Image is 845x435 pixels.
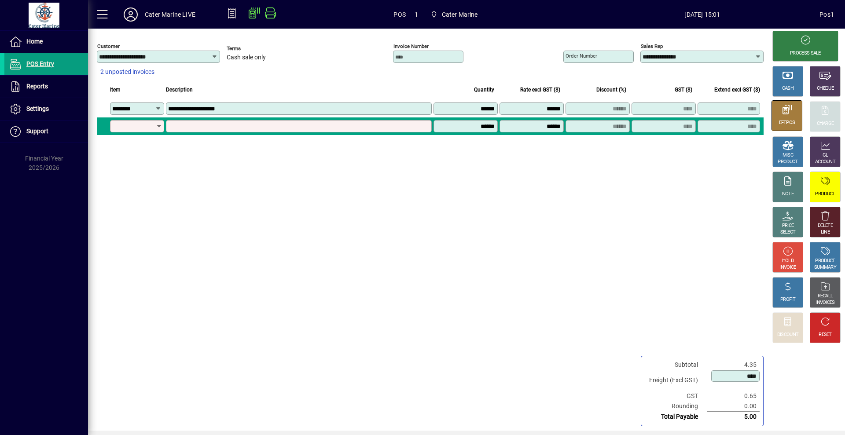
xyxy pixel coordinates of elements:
[227,54,266,61] span: Cash sale only
[645,401,707,412] td: Rounding
[707,401,760,412] td: 0.00
[782,258,794,264] div: HOLD
[815,258,835,264] div: PRODUCT
[779,120,795,126] div: EFTPOS
[675,85,692,95] span: GST ($)
[814,264,836,271] div: SUMMARY
[4,98,88,120] a: Settings
[393,43,429,49] mat-label: Invoice number
[823,152,828,159] div: GL
[645,370,707,391] td: Freight (Excl GST)
[818,223,833,229] div: DELETE
[117,7,145,22] button: Profile
[782,85,794,92] div: CASH
[707,360,760,370] td: 4.35
[227,46,279,51] span: Terms
[645,360,707,370] td: Subtotal
[585,7,820,22] span: [DATE] 15:01
[816,300,834,306] div: INVOICES
[26,128,48,135] span: Support
[817,121,834,127] div: CHARGE
[641,43,663,49] mat-label: Sales rep
[520,85,560,95] span: Rate excl GST ($)
[782,191,794,197] div: NOTE
[714,85,760,95] span: Extend excl GST ($)
[4,31,88,53] a: Home
[707,391,760,401] td: 0.65
[817,85,834,92] div: CHEQUE
[145,7,195,22] div: Cater Marine LIVE
[393,7,406,22] span: POS
[166,85,193,95] span: Description
[782,223,794,229] div: PRICE
[100,67,154,77] span: 2 unposted invoices
[26,38,43,45] span: Home
[645,412,707,422] td: Total Payable
[707,412,760,422] td: 5.00
[26,83,48,90] span: Reports
[596,85,626,95] span: Discount (%)
[779,264,796,271] div: INVOICE
[780,229,796,236] div: SELECT
[427,7,481,22] span: Cater Marine
[819,7,834,22] div: Pos1
[645,391,707,401] td: GST
[815,159,835,165] div: ACCOUNT
[474,85,494,95] span: Quantity
[780,296,795,303] div: PROFIT
[97,43,120,49] mat-label: Customer
[821,229,830,236] div: LINE
[778,159,797,165] div: PRODUCT
[442,7,478,22] span: Cater Marine
[4,76,88,98] a: Reports
[415,7,418,22] span: 1
[97,64,158,80] button: 2 unposted invoices
[4,121,88,143] a: Support
[783,152,793,159] div: MISC
[26,60,54,67] span: POS Entry
[790,50,821,57] div: PROCESS SALE
[818,293,833,300] div: RECALL
[777,332,798,338] div: DISCOUNT
[110,85,121,95] span: Item
[566,53,597,59] mat-label: Order number
[815,191,835,197] div: PRODUCT
[819,332,832,338] div: RESET
[26,105,49,112] span: Settings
